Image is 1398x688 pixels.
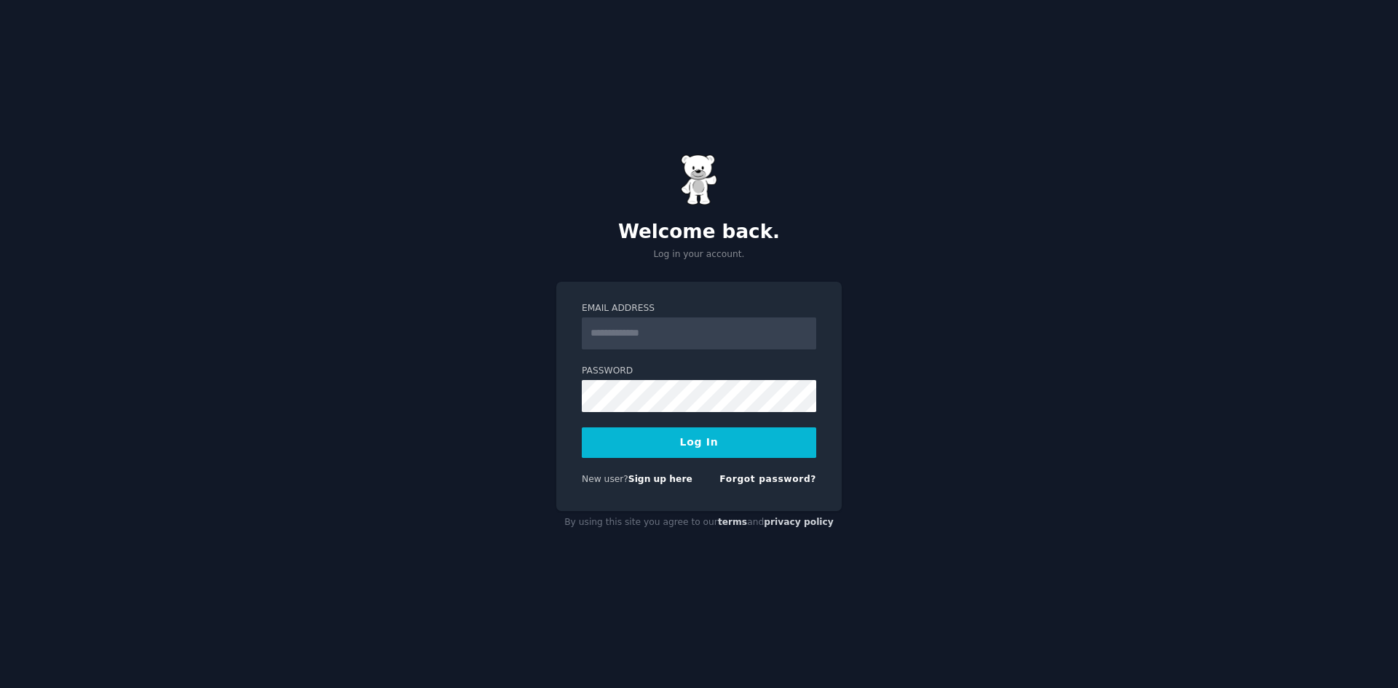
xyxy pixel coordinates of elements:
div: By using this site you agree to our and [556,511,842,534]
a: terms [718,517,747,527]
h2: Welcome back. [556,221,842,244]
a: Forgot password? [719,474,816,484]
label: Email Address [582,302,816,315]
button: Log In [582,427,816,458]
a: privacy policy [764,517,834,527]
a: Sign up here [628,474,692,484]
img: Gummy Bear [681,154,717,205]
p: Log in your account. [556,248,842,261]
label: Password [582,365,816,378]
span: New user? [582,474,628,484]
